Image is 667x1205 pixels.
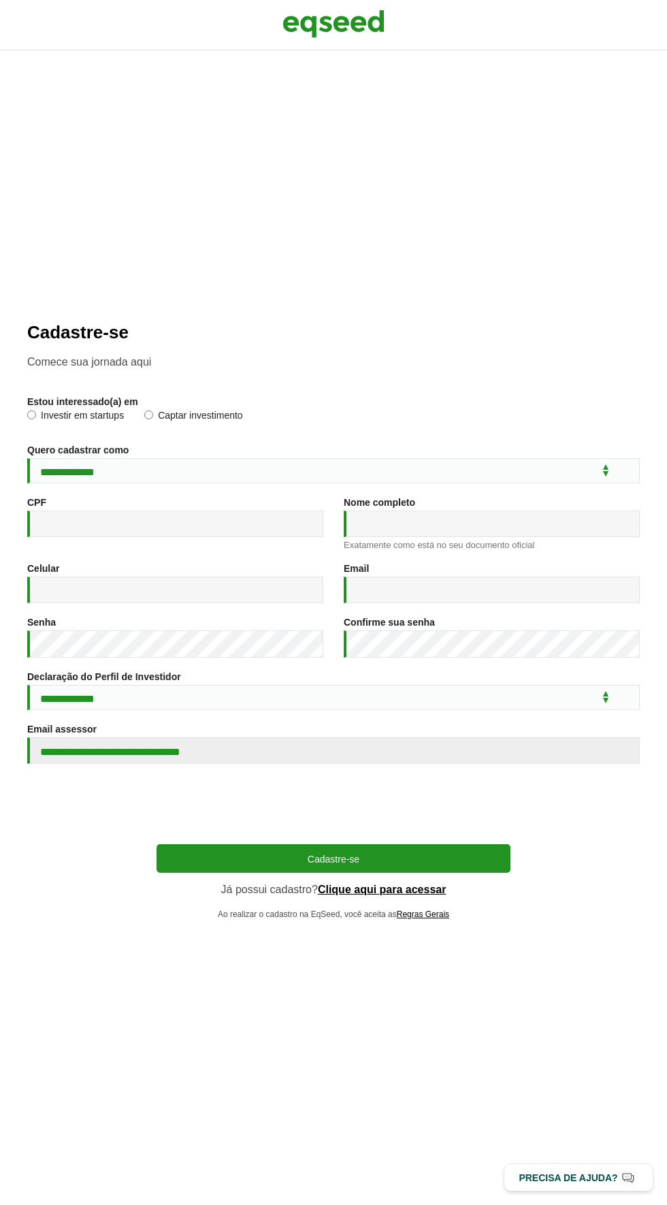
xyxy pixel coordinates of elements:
button: Cadastre-se [157,844,510,873]
a: Regras Gerais [397,910,449,918]
p: Ao realizar o cadastro na EqSeed, você aceita as [157,910,510,919]
img: EqSeed Logo [282,7,385,41]
label: Confirme sua senha [344,617,435,627]
label: Quero cadastrar como [27,445,129,455]
label: Senha [27,617,56,627]
p: Comece sua jornada aqui [27,355,640,368]
label: Celular [27,564,59,573]
input: Investir em startups [27,411,36,419]
p: Já possui cadastro? [157,883,510,896]
label: Declaração do Perfil de Investidor [27,672,181,681]
label: CPF [27,498,46,507]
div: Exatamente como está no seu documento oficial [344,541,640,549]
label: Captar investimento [144,411,243,424]
label: Email [344,564,369,573]
iframe: reCAPTCHA [230,777,437,831]
h2: Cadastre-se [27,323,640,342]
label: Nome completo [344,498,415,507]
label: Estou interessado(a) em [27,397,138,406]
label: Email assessor [27,724,97,734]
label: Investir em startups [27,411,124,424]
a: Clique aqui para acessar [318,884,446,895]
input: Captar investimento [144,411,153,419]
